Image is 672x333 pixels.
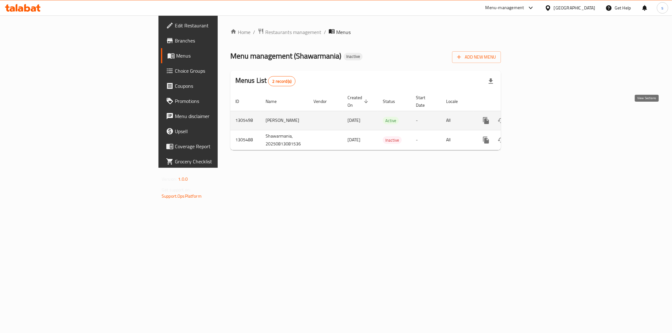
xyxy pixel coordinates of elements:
span: Created On [347,94,370,109]
span: Grocery Checklist [175,158,266,165]
span: Menus [336,28,351,36]
span: Menus [176,52,266,59]
span: Promotions [175,97,266,105]
a: Choice Groups [161,63,271,78]
nav: breadcrumb [230,28,501,36]
td: [PERSON_NAME] [261,111,308,130]
span: Name [266,98,285,105]
span: Edit Restaurant [175,22,266,29]
a: Menus [161,48,271,63]
a: Promotions [161,93,271,109]
span: Inactive [383,137,402,144]
span: Choice Groups [175,67,266,75]
span: Inactive [344,54,363,59]
a: Coupons [161,78,271,93]
h2: Menus List [235,76,296,86]
button: more [479,113,494,128]
span: Upsell [175,127,266,135]
td: All [441,130,474,150]
span: 2 record(s) [268,78,295,84]
li: / [324,28,326,36]
span: Coupons [175,82,266,90]
button: Change Status [494,133,509,148]
span: Branches [175,37,266,44]
th: Actions [474,92,544,111]
button: more [479,133,494,148]
a: Upsell [161,124,271,139]
a: Branches [161,33,271,48]
a: Coverage Report [161,139,271,154]
span: Vendor [313,98,335,105]
button: Add New Menu [452,51,501,63]
span: ID [235,98,247,105]
a: Restaurants management [258,28,321,36]
span: Status [383,98,403,105]
span: Active [383,117,399,124]
a: Menu disclaimer [161,109,271,124]
span: Menu management ( Shawarmania ) [230,49,341,63]
div: Total records count [268,76,296,86]
span: s [661,4,663,11]
a: Edit Restaurant [161,18,271,33]
a: Grocery Checklist [161,154,271,169]
div: Inactive [383,136,402,144]
span: [DATE] [347,136,360,144]
td: All [441,111,474,130]
span: Coverage Report [175,143,266,150]
span: [DATE] [347,116,360,124]
table: enhanced table [230,92,544,150]
td: Shawarmania, 20250813081536 [261,130,308,150]
div: [GEOGRAPHIC_DATA] [554,4,595,11]
span: Version: [162,175,177,183]
span: Restaurants management [265,28,321,36]
div: Export file [483,74,498,89]
span: 1.0.0 [178,175,188,183]
div: Inactive [344,53,363,60]
a: Support.OpsPlatform [162,192,202,200]
td: - [411,130,441,150]
td: - [411,111,441,130]
span: Start Date [416,94,434,109]
div: Menu-management [485,4,524,12]
span: Get support on: [162,186,191,194]
span: Add New Menu [457,53,496,61]
button: Change Status [494,113,509,128]
span: Locale [446,98,466,105]
span: Menu disclaimer [175,112,266,120]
